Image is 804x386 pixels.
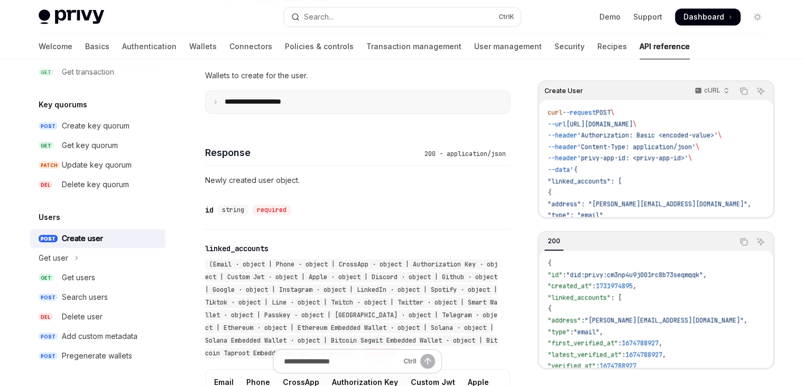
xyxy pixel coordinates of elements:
[39,352,58,360] span: POST
[548,339,618,347] span: "first_verified_at"
[253,205,291,215] div: required
[30,136,165,155] a: GETGet key quorum
[599,362,636,370] span: 1674788927
[30,249,165,268] button: Toggle Get user section
[39,142,53,150] span: GET
[85,34,109,59] a: Basics
[62,291,108,304] div: Search users
[548,282,592,290] span: "created_at"
[599,328,603,336] span: ,
[39,10,104,24] img: light logo
[229,34,272,59] a: Connectors
[62,350,132,362] div: Pregenerate wallets
[754,84,768,98] button: Ask AI
[39,98,87,111] h5: Key quorums
[304,11,334,23] div: Search...
[662,351,666,359] span: ,
[737,84,751,98] button: Copy the contents from the code block
[30,175,165,194] a: DELDelete key quorum
[544,235,563,247] div: 200
[548,259,551,268] span: {
[633,282,636,290] span: ,
[688,154,692,162] span: \
[596,108,611,117] span: POST
[577,143,696,151] span: 'Content-Type: application/json'
[285,34,354,59] a: Policies & controls
[548,305,551,313] span: {
[30,229,165,248] a: POSTCreate user
[548,293,611,302] span: "linked_accounts"
[62,159,132,171] div: Update key quorum
[555,34,585,59] a: Security
[39,211,60,224] h5: Users
[30,346,165,365] a: POSTPregenerate wallets
[548,271,562,279] span: "id"
[548,120,566,128] span: --url
[39,333,58,341] span: POST
[596,282,633,290] span: 1731974895
[597,34,627,59] a: Recipes
[284,7,521,26] button: Open search
[39,235,58,243] span: POST
[39,34,72,59] a: Welcome
[585,316,744,325] span: "[PERSON_NAME][EMAIL_ADDRESS][DOMAIN_NAME]"
[39,313,52,321] span: DEL
[62,310,103,323] div: Delete user
[122,34,177,59] a: Authentication
[633,12,662,22] a: Support
[737,235,751,249] button: Copy the contents from the code block
[566,271,703,279] span: "did:privy:cm3np4u9j001rc8b73seqmqqk"
[205,145,420,160] h4: Response
[562,108,596,117] span: --request
[62,271,95,284] div: Get users
[596,362,599,370] span: :
[570,166,577,174] span: '{
[420,354,435,369] button: Send message
[548,200,751,208] span: "address": "[PERSON_NAME][EMAIL_ADDRESS][DOMAIN_NAME]",
[548,108,562,117] span: curl
[189,34,217,59] a: Wallets
[62,232,103,245] div: Create user
[62,330,137,343] div: Add custom metadata
[548,177,622,186] span: "linked_accounts": [
[611,108,614,117] span: \
[548,154,577,162] span: --header
[696,143,699,151] span: \
[754,235,768,249] button: Ask AI
[548,131,577,140] span: --header
[548,328,570,336] span: "type"
[640,34,690,59] a: API reference
[39,122,58,130] span: POST
[205,205,214,215] div: id
[548,362,596,370] span: "verified_at"
[548,166,570,174] span: --data
[704,86,720,95] p: cURL
[30,116,165,135] a: POSTCreate key quorum
[548,211,603,219] span: "type": "email"
[570,328,574,336] span: :
[611,293,622,302] span: : [
[39,274,53,282] span: GET
[39,161,60,169] span: PATCH
[62,139,118,152] div: Get key quorum
[622,339,659,347] span: 1674788927
[284,350,399,373] input: Ask a question...
[577,154,688,162] span: 'privy-app-id: <privy-app-id>'
[474,34,542,59] a: User management
[30,288,165,307] a: POSTSearch users
[548,188,551,197] span: {
[749,8,766,25] button: Toggle dark mode
[592,282,596,290] span: :
[62,120,130,132] div: Create key quorum
[683,12,724,22] span: Dashboard
[39,252,68,264] div: Get user
[744,316,747,325] span: ,
[544,87,583,95] span: Create User
[366,34,461,59] a: Transaction management
[39,293,58,301] span: POST
[30,307,165,326] a: DELDelete user
[562,271,566,279] span: :
[39,181,52,189] span: DEL
[703,271,707,279] span: ,
[30,327,165,346] a: POSTAdd custom metadata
